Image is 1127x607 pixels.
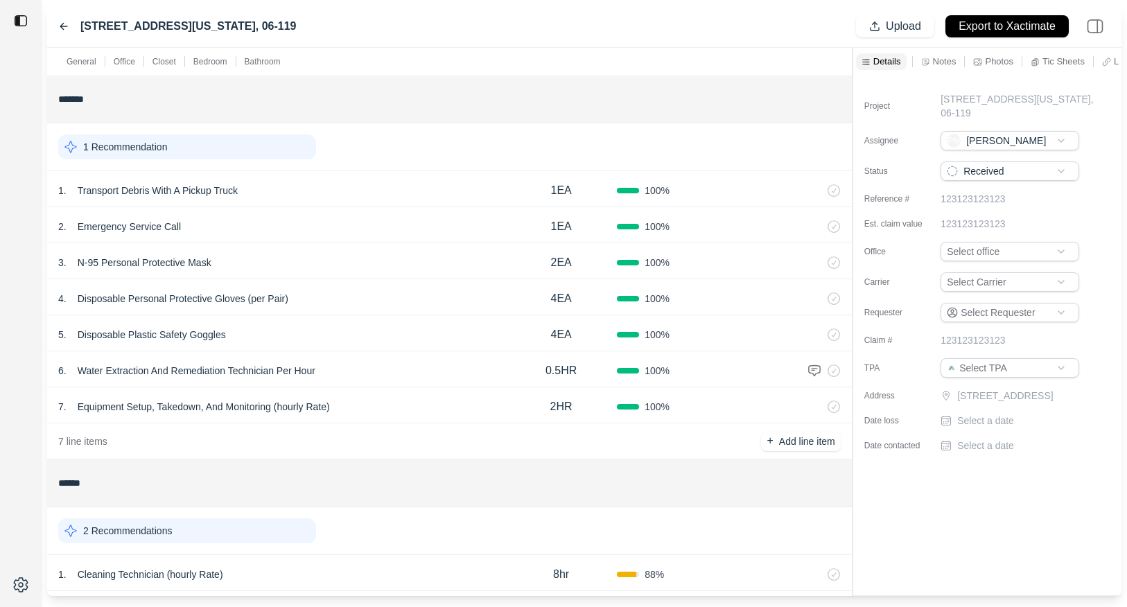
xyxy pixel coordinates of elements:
[959,19,1056,35] p: Export to Xactimate
[80,18,296,35] label: [STREET_ADDRESS][US_STATE], 06-119
[856,15,934,37] button: Upload
[1080,11,1110,42] img: right-panel.svg
[886,19,921,35] p: Upload
[945,15,1069,37] button: Export to Xactimate
[14,14,28,28] img: toggle sidebar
